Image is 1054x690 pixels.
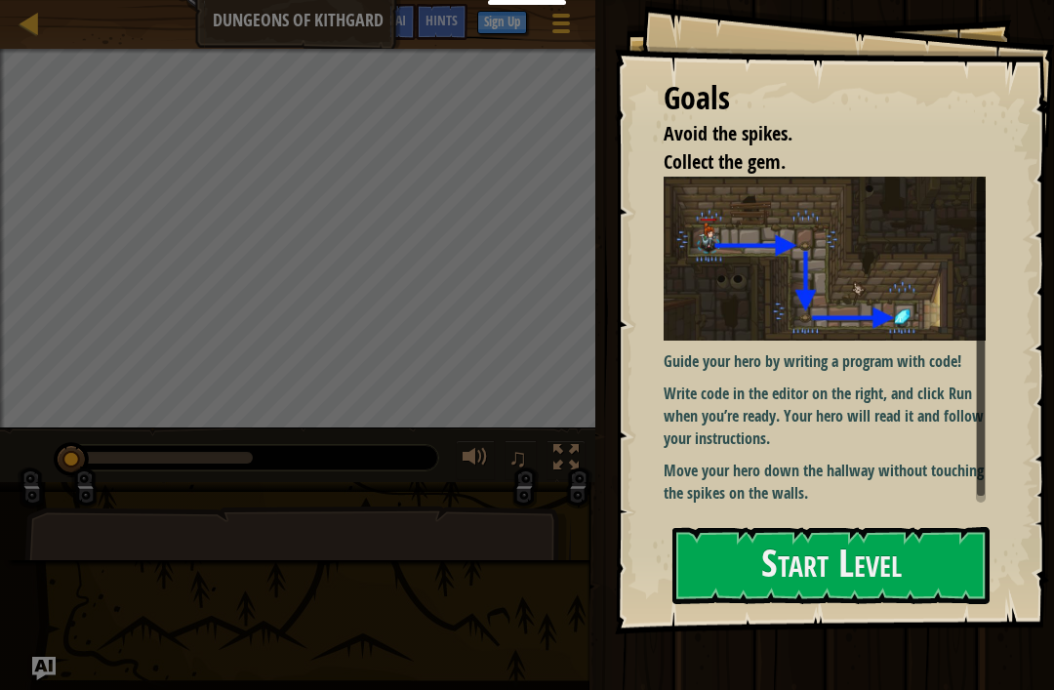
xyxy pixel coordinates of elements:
li: Collect the gem. [639,148,981,177]
span: ♫ [508,443,528,472]
p: Guide your hero by writing a program with code! [664,350,986,373]
span: Avoid the spikes. [664,120,792,146]
button: Start Level [672,527,990,604]
span: Hints [426,11,458,29]
p: Move your hero down the hallway without touching the spikes on the walls. [664,460,986,505]
img: Dungeons of kithgard [664,177,986,342]
li: Avoid the spikes. [639,120,981,148]
span: Ask AI [373,11,406,29]
button: Toggle fullscreen [547,440,586,480]
button: Adjust volume [456,440,495,480]
button: ♫ [505,440,538,480]
button: Sign Up [477,11,527,34]
div: Goals [664,76,986,121]
p: Write code in the editor on the right, and click Run when you’re ready. Your hero will read it an... [664,383,986,450]
button: Ask AI [363,4,416,40]
span: Collect the gem. [664,148,786,175]
button: Show game menu [537,4,586,50]
button: Ask AI [32,657,56,680]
